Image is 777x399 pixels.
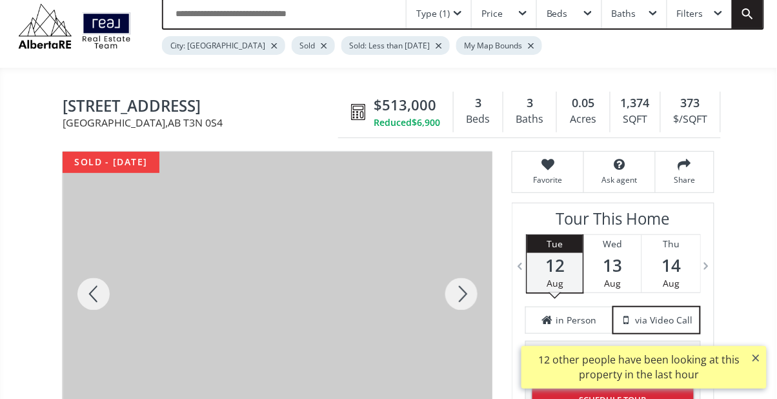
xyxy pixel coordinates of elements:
div: Type (1) [416,9,450,18]
span: Aug [547,277,563,289]
div: City: [GEOGRAPHIC_DATA] [162,36,285,55]
div: Baths [510,110,550,129]
div: Thu [642,235,700,253]
div: 0.05 [563,95,603,112]
div: Beds [460,110,496,129]
span: $6,900 [412,116,440,129]
div: Baths [612,9,636,18]
div: SQFT [617,110,654,129]
span: Aug [663,277,680,289]
span: Share [662,174,707,185]
span: Favorite [519,174,577,185]
button: × [746,346,767,369]
div: Price [481,9,503,18]
span: 12 [527,256,583,274]
div: sold - [DATE] [63,152,159,173]
div: Acres [563,110,603,129]
span: 13 [584,256,641,274]
span: Aug [605,277,621,289]
div: Sold [292,36,335,55]
div: 3 [460,95,496,112]
div: Wed [584,235,641,253]
span: in Person [556,314,597,327]
div: 12 other people have been looking at this property in the last hour [528,353,751,382]
span: $513,000 [374,95,436,115]
div: $/SQFT [667,110,714,129]
span: via Video Call [635,314,692,327]
h3: Tour This Home [525,210,701,234]
span: 14 [642,256,700,274]
span: Ask agent [590,174,649,185]
div: Filters [677,9,703,18]
div: Reduced [374,116,440,129]
div: 3 [510,95,550,112]
div: 373 [667,95,714,112]
div: Sold: Less than [DATE] [341,36,450,55]
span: 12 Cityscape Way NE [63,97,345,118]
div: Beds [547,9,568,18]
div: Tue [527,235,583,253]
span: 1,374 [621,95,650,112]
span: [GEOGRAPHIC_DATA] , AB T3N 0S4 [63,118,345,128]
div: My Map Bounds [456,36,542,55]
img: Logo [13,1,136,52]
